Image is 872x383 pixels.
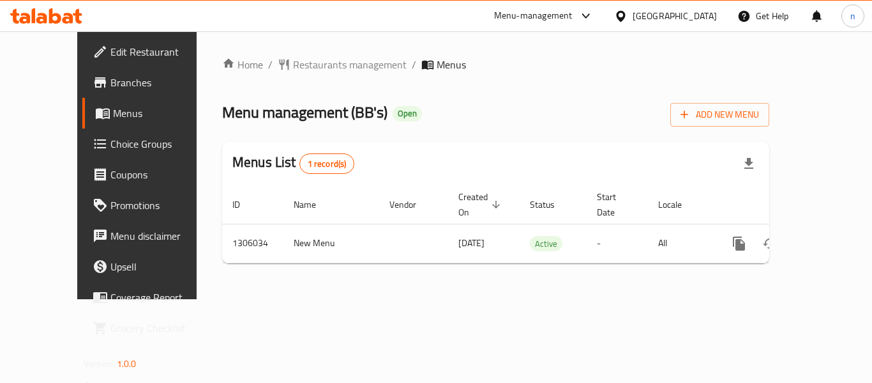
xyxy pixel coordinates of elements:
[670,103,769,127] button: Add New Menu
[597,189,633,220] span: Start Date
[82,251,223,282] a: Upsell
[110,320,213,336] span: Grocery Checklist
[113,106,213,121] span: Menus
[82,282,223,313] a: Coverage Report
[283,224,379,263] td: New Menu
[850,9,855,23] span: n
[110,44,213,59] span: Edit Restaurant
[648,224,714,263] td: All
[412,57,416,72] li: /
[733,148,764,179] div: Export file
[82,67,223,98] a: Branches
[680,107,759,123] span: Add New Menu
[724,228,755,259] button: more
[389,197,433,212] span: Vendor
[714,185,857,224] th: Actions
[393,106,422,121] div: Open
[110,75,213,90] span: Branches
[300,158,354,170] span: 1 record(s)
[530,197,571,212] span: Status
[299,153,355,174] div: Total records count
[82,221,223,251] a: Menu disclaimer
[82,36,223,67] a: Edit Restaurant
[222,57,263,72] a: Home
[232,197,257,212] span: ID
[110,228,213,244] span: Menu disclaimer
[458,189,504,220] span: Created On
[530,237,562,251] span: Active
[437,57,466,72] span: Menus
[755,228,785,259] button: Change Status
[633,9,717,23] div: [GEOGRAPHIC_DATA]
[278,57,407,72] a: Restaurants management
[110,259,213,274] span: Upsell
[293,57,407,72] span: Restaurants management
[82,98,223,129] a: Menus
[110,136,213,152] span: Choice Groups
[82,159,223,190] a: Coupons
[658,197,698,212] span: Locale
[222,98,387,127] span: Menu management ( BB's )
[458,235,485,251] span: [DATE]
[222,224,283,263] td: 1306034
[587,224,648,263] td: -
[82,313,223,343] a: Grocery Checklist
[84,356,115,372] span: Version:
[393,108,422,119] span: Open
[110,198,213,213] span: Promotions
[110,290,213,305] span: Coverage Report
[232,153,354,174] h2: Menus List
[268,57,273,72] li: /
[222,57,769,72] nav: breadcrumb
[222,185,857,263] table: enhanced table
[110,167,213,182] span: Coupons
[294,197,333,212] span: Name
[82,129,223,159] a: Choice Groups
[117,356,137,372] span: 1.0.0
[82,190,223,221] a: Promotions
[494,8,573,24] div: Menu-management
